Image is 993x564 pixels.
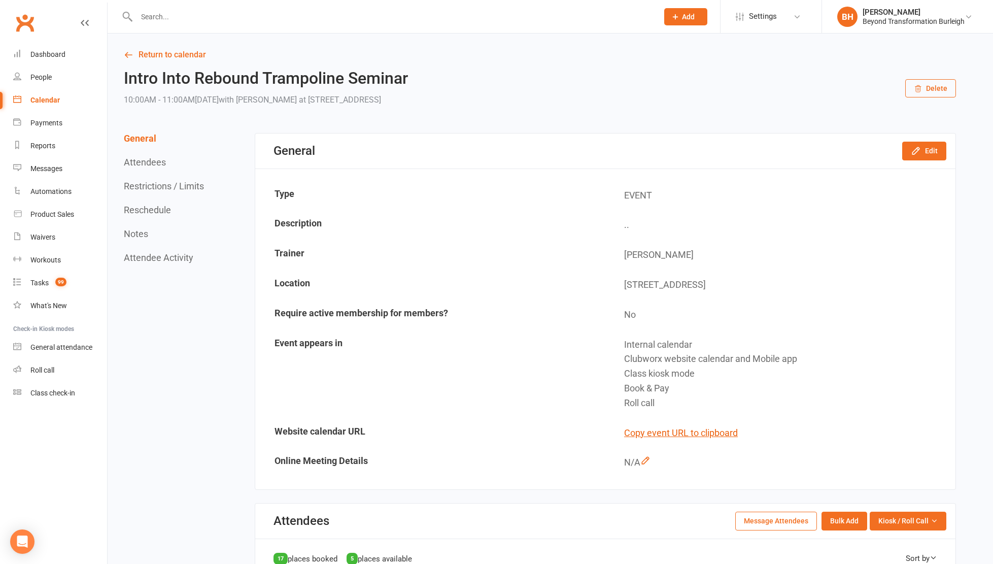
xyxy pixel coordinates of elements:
div: People [30,73,52,81]
td: Description [256,211,605,240]
div: General attendance [30,343,92,351]
td: Website calendar URL [256,419,605,448]
button: Restrictions / Limits [124,181,204,191]
button: Add [664,8,707,25]
button: Attendees [124,157,166,168]
div: Payments [30,119,62,127]
button: Delete [905,79,956,97]
a: General attendance kiosk mode [13,336,107,359]
a: Automations [13,180,107,203]
div: What's New [30,302,67,310]
div: Open Intercom Messenger [10,529,35,554]
td: EVENT [606,181,954,210]
a: Calendar [13,89,107,112]
button: Message Attendees [735,512,817,530]
div: Waivers [30,233,55,241]
td: Event appears in [256,330,605,418]
div: Class check-in [30,389,75,397]
span: places booked [288,554,337,563]
td: [PERSON_NAME] [606,241,954,270]
div: [PERSON_NAME] [863,8,965,17]
td: Require active membership for members? [256,301,605,329]
div: Messages [30,164,62,173]
span: Kiosk / Roll Call [878,515,929,526]
button: General [124,133,156,144]
button: Reschedule [124,205,171,215]
span: Settings [749,5,777,28]
div: Automations [30,187,72,195]
div: General [273,144,315,158]
td: No [606,301,954,329]
div: BH [837,7,858,27]
div: Tasks [30,279,49,287]
a: Return to calendar [124,48,956,62]
span: 99 [55,278,66,286]
div: N/A [624,455,947,470]
button: Copy event URL to clipboard [624,426,738,441]
button: Bulk Add [821,512,867,530]
button: Attendee Activity [124,252,193,263]
span: places available [358,554,412,563]
div: Internal calendar [624,338,947,352]
div: Roll call [30,366,54,374]
h2: Intro Into Rebound Trampoline Seminar [124,70,408,87]
div: Reports [30,142,55,150]
button: Edit [902,142,946,160]
a: People [13,66,107,89]
a: Clubworx [12,10,38,36]
td: [STREET_ADDRESS] [606,271,954,300]
a: Waivers [13,226,107,249]
div: Class kiosk mode [624,367,947,381]
a: Class kiosk mode [13,382,107,405]
a: Reports [13,135,107,157]
span: Add [682,13,695,21]
input: Search... [133,10,651,24]
div: Calendar [30,96,60,104]
span: at [STREET_ADDRESS] [299,95,381,105]
a: Messages [13,157,107,180]
a: Dashboard [13,43,107,66]
td: Type [256,181,605,210]
div: Book & Pay [624,381,947,396]
span: with [PERSON_NAME] [219,95,297,105]
td: Location [256,271,605,300]
button: Notes [124,228,148,239]
a: Product Sales [13,203,107,226]
a: Tasks 99 [13,272,107,294]
div: Roll call [624,396,947,411]
div: Dashboard [30,50,65,58]
td: Trainer [256,241,605,270]
div: Attendees [273,514,329,528]
div: Workouts [30,256,61,264]
button: Kiosk / Roll Call [870,512,946,530]
a: What's New [13,294,107,317]
td: .. [606,211,954,240]
a: Roll call [13,359,107,382]
div: Beyond Transformation Burleigh [863,17,965,26]
td: Online Meeting Details [256,448,605,477]
div: Product Sales [30,210,74,218]
a: Payments [13,112,107,135]
div: 10:00AM - 11:00AM[DATE] [124,93,408,107]
a: Workouts [13,249,107,272]
div: Clubworx website calendar and Mobile app [624,352,947,367]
